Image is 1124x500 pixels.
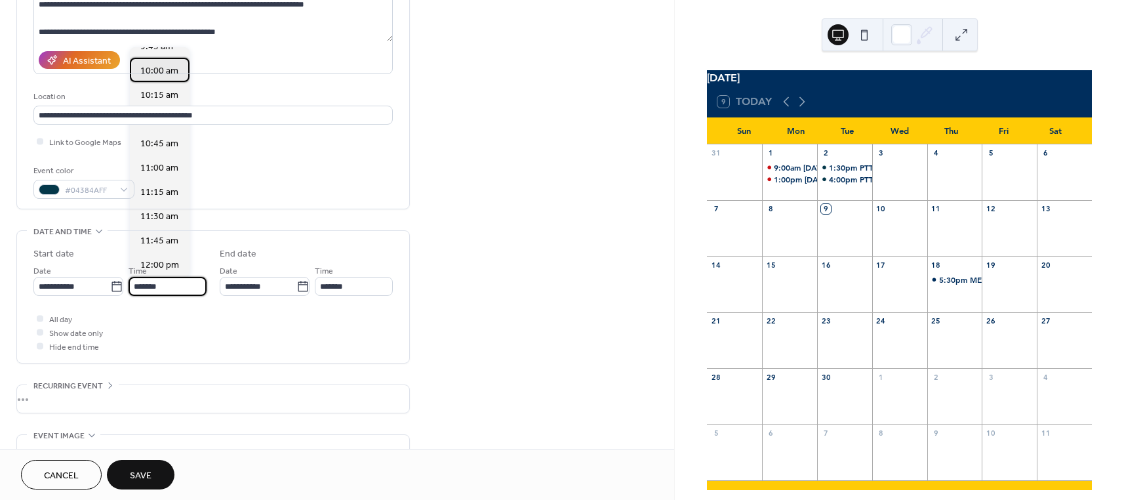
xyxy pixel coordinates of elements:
[821,372,831,382] div: 30
[829,174,860,185] span: 4:00pm
[1041,372,1051,382] div: 4
[33,225,92,239] span: Date and time
[766,428,776,438] div: 6
[821,204,831,214] div: 9
[129,264,147,278] span: Time
[986,204,995,214] div: 12
[986,372,995,382] div: 3
[876,148,886,158] div: 3
[805,174,857,185] div: [DATE] PICNIC
[821,316,831,326] div: 23
[931,204,941,214] div: 11
[1030,118,1081,144] div: Sat
[49,341,99,354] span: Hide end time
[821,148,831,158] div: 2
[986,428,995,438] div: 10
[17,385,409,413] div: •••
[1041,260,1051,270] div: 20
[1041,148,1051,158] div: 6
[711,372,721,382] div: 28
[711,148,721,158] div: 31
[33,264,51,278] span: Date
[986,260,995,270] div: 19
[986,148,995,158] div: 5
[860,162,1014,173] div: PTT LLC - SECOND SHIFT UNIT MEETING
[711,204,721,214] div: 7
[1041,428,1051,438] div: 11
[817,174,872,185] div: PTT LLC - DAY SHIFT UNIT MEETING
[803,162,956,173] div: [DATE] PARADE IN [GEOGRAPHIC_DATA]
[711,316,721,326] div: 21
[876,260,886,270] div: 17
[49,313,72,327] span: All day
[925,118,977,144] div: Thu
[822,118,873,144] div: Tue
[766,260,776,270] div: 15
[860,174,997,185] div: PTT LLC - DAY SHIFT UNIT MEETING
[107,460,174,490] button: Save
[821,428,831,438] div: 7
[829,162,860,173] span: 1:30pm
[220,264,237,278] span: Date
[766,316,776,326] div: 22
[33,379,103,393] span: Recurring event
[44,469,79,483] span: Cancel
[774,174,805,185] span: 1:00pm
[49,136,121,150] span: Link to Google Maps
[1041,316,1051,326] div: 27
[876,372,886,382] div: 1
[717,118,769,144] div: Sun
[33,247,74,261] div: Start date
[986,316,995,326] div: 26
[707,70,1092,86] div: [DATE]
[876,316,886,326] div: 24
[63,54,111,68] div: AI Assistant
[931,260,941,270] div: 18
[817,162,872,173] div: PTT LLC - SECOND SHIFT UNIT MEETING
[1041,204,1051,214] div: 13
[33,429,85,443] span: Event image
[931,148,941,158] div: 4
[766,372,776,382] div: 29
[33,164,132,178] div: Event color
[766,204,776,214] div: 8
[711,428,721,438] div: 5
[766,148,776,158] div: 1
[711,260,721,270] div: 14
[876,204,886,214] div: 10
[130,469,151,483] span: Save
[65,184,113,198] span: #04384AFF
[762,174,817,185] div: LABOR DAY PICNIC
[821,260,831,270] div: 16
[762,162,817,173] div: LABOR DAY PARADE IN PITTSBURGH
[774,162,803,173] span: 9:00am
[931,372,941,382] div: 2
[931,428,941,438] div: 9
[876,428,886,438] div: 8
[927,274,982,285] div: MEMBERSHIP MEETING
[220,247,256,261] div: End date
[39,51,120,69] button: AI Assistant
[770,118,822,144] div: Mon
[315,264,333,278] span: Time
[931,316,941,326] div: 25
[33,90,390,104] div: Location
[939,274,970,285] span: 5:30pm
[978,118,1030,144] div: Fri
[873,118,925,144] div: Wed
[970,274,1059,285] div: MEMBERSHIP MEETING
[49,327,103,341] span: Show date only
[21,460,102,490] button: Cancel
